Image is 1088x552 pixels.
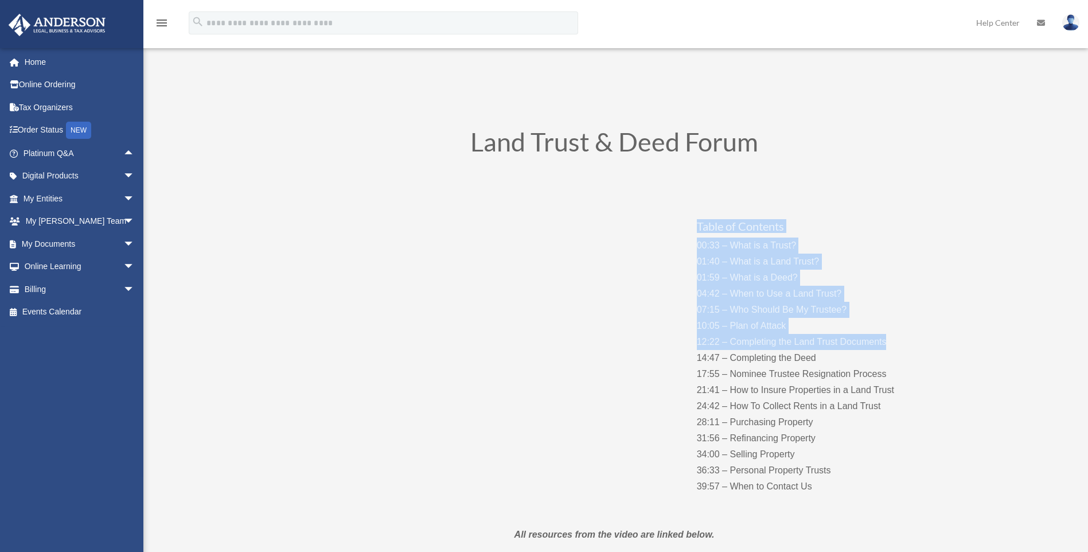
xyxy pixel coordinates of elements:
[123,165,146,188] span: arrow_drop_down
[155,20,169,30] a: menu
[8,96,152,119] a: Tax Organizers
[8,165,152,188] a: Digital Productsarrow_drop_down
[697,220,923,238] h3: Table of Contents
[66,122,91,139] div: NEW
[123,232,146,256] span: arrow_drop_down
[155,16,169,30] i: menu
[8,210,152,233] a: My [PERSON_NAME] Teamarrow_drop_down
[8,73,152,96] a: Online Ordering
[1062,14,1079,31] img: User Pic
[8,187,152,210] a: My Entitiesarrow_drop_down
[514,530,715,539] em: All resources from the video are linked below.
[123,142,146,165] span: arrow_drop_up
[305,129,924,161] h1: Land Trust & Deed Forum
[8,50,152,73] a: Home
[123,278,146,301] span: arrow_drop_down
[8,278,152,301] a: Billingarrow_drop_down
[192,15,204,28] i: search
[123,255,146,279] span: arrow_drop_down
[123,187,146,211] span: arrow_drop_down
[8,301,152,324] a: Events Calendar
[697,238,923,495] p: 00:33 – What is a Trust? 01:40 – What is a Land Trust? 01:59 – What is a Deed? 04:42 – When to Us...
[8,119,152,142] a: Order StatusNEW
[8,232,152,255] a: My Documentsarrow_drop_down
[123,210,146,234] span: arrow_drop_down
[5,14,109,36] img: Anderson Advisors Platinum Portal
[8,142,152,165] a: Platinum Q&Aarrow_drop_up
[8,255,152,278] a: Online Learningarrow_drop_down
